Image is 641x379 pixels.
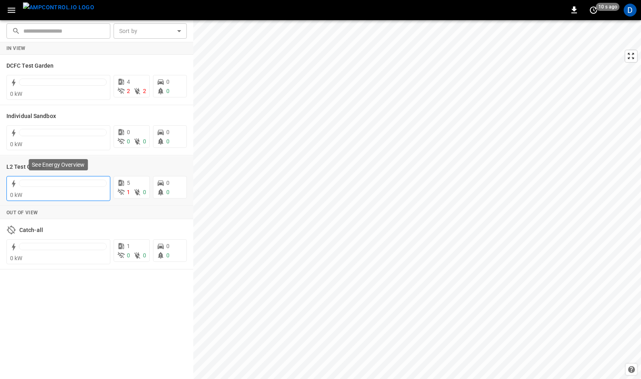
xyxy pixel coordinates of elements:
span: 2 [127,88,130,94]
span: 0 [166,129,170,135]
canvas: Map [193,20,641,379]
span: 0 [127,252,130,259]
span: 4 [127,79,130,85]
span: 5 [127,180,130,186]
span: 0 [143,138,146,145]
span: 2 [143,88,146,94]
button: set refresh interval [587,4,600,17]
span: 0 [143,189,146,195]
p: See Energy Overview [32,161,85,169]
span: 0 [166,138,170,145]
span: 0 [166,88,170,94]
h6: DCFC Test Garden [6,62,54,70]
h6: L2 Test Garden [6,163,46,172]
img: ampcontrol.io logo [23,2,94,12]
span: 0 [166,180,170,186]
span: 0 kW [10,192,23,198]
span: 0 [166,189,170,195]
span: 0 [127,138,130,145]
strong: In View [6,46,26,51]
span: 10 s ago [596,3,620,11]
span: 1 [127,189,130,195]
span: 0 kW [10,141,23,147]
span: 0 [166,243,170,249]
span: 1 [127,243,130,249]
span: 0 kW [10,255,23,261]
h6: Catch-all [19,226,43,235]
span: 0 [166,252,170,259]
span: 0 [127,129,130,135]
span: 0 [143,252,146,259]
strong: Out of View [6,210,38,215]
span: 0 kW [10,91,23,97]
div: profile-icon [624,4,637,17]
h6: Individual Sandbox [6,112,56,121]
span: 0 [166,79,170,85]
